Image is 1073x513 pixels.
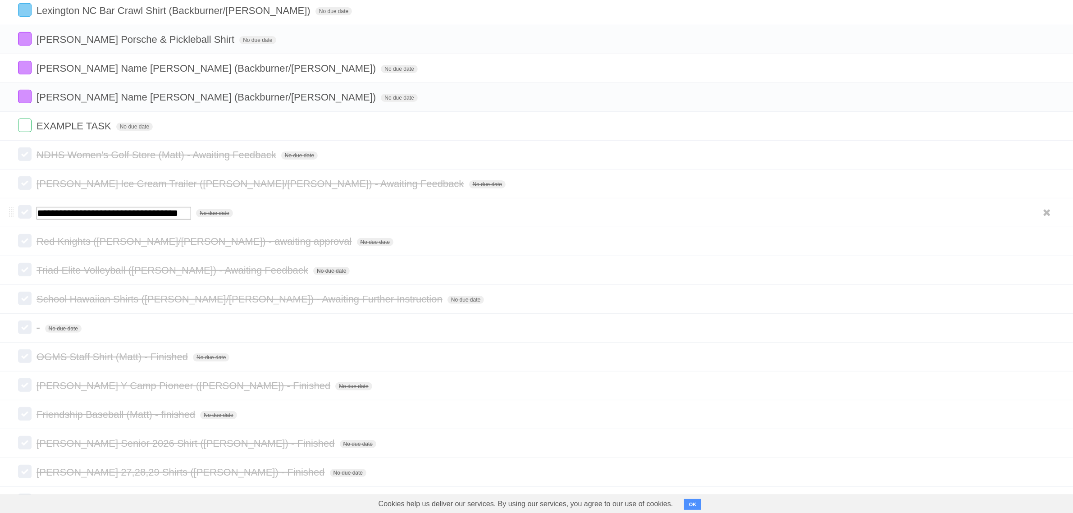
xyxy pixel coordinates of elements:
[330,469,366,477] span: No due date
[193,353,229,362] span: No due date
[684,499,702,510] button: OK
[281,151,318,160] span: No due date
[37,236,354,247] span: Red Knights ([PERSON_NAME]/[PERSON_NAME]) - awaiting approval
[18,436,32,449] label: Done
[18,321,32,334] label: Done
[18,90,32,103] label: Done
[37,120,113,132] span: EXAMPLE TASK
[18,263,32,276] label: Done
[37,63,378,74] span: [PERSON_NAME] Name [PERSON_NAME] (Backburner/[PERSON_NAME])
[340,440,376,448] span: No due date
[357,238,393,246] span: No due date
[18,32,32,46] label: Done
[18,119,32,132] label: Done
[313,267,350,275] span: No due date
[37,409,197,420] span: Friendship Baseball (Matt) - finished
[18,407,32,421] label: Done
[18,147,32,161] label: Done
[18,349,32,363] label: Done
[370,495,682,513] span: Cookies help us deliver our services. By using our services, you agree to our use of cookies.
[381,65,417,73] span: No due date
[18,292,32,305] label: Done
[18,3,32,17] label: Done
[37,34,237,45] span: [PERSON_NAME] Porsche & Pickleball Shirt
[37,5,313,16] span: Lexington NC Bar Crawl Shirt (Backburner/[PERSON_NAME])
[37,467,327,478] span: [PERSON_NAME] 27,28,29 Shirts ([PERSON_NAME]) - Finished
[469,180,506,188] span: No due date
[37,293,445,305] span: School Hawaiian Shirts ([PERSON_NAME]/[PERSON_NAME]) - Awaiting Further Instruction
[45,325,82,333] span: No due date
[18,494,32,507] label: Done
[335,382,372,390] span: No due date
[18,205,32,219] label: Done
[239,36,276,44] span: No due date
[200,411,237,419] span: No due date
[37,438,337,449] span: [PERSON_NAME] Senior 2026 Shirt ([PERSON_NAME]) - Finished
[381,94,417,102] span: No due date
[37,92,378,103] span: [PERSON_NAME] Name [PERSON_NAME] (Backburner/[PERSON_NAME])
[37,380,333,391] span: [PERSON_NAME] Y Camp Pioneer ([PERSON_NAME]) - Finished
[196,209,233,217] span: No due date
[116,123,153,131] span: No due date
[447,296,484,304] span: No due date
[37,178,466,189] span: [PERSON_NAME] Ice Cream Trailer ([PERSON_NAME]/[PERSON_NAME]) - Awaiting Feedback
[37,322,42,334] span: -
[18,234,32,247] label: Done
[315,7,352,15] span: No due date
[37,265,310,276] span: Triad Elite Volleyball ([PERSON_NAME]) - Awaiting Feedback
[37,149,279,160] span: NDHS Women's Golf Store (Matt) - Awaiting Feedback
[18,378,32,392] label: Done
[18,61,32,74] label: Done
[37,351,190,362] span: OGMS Staff Shirt (Matt) - Finished
[18,176,32,190] label: Done
[18,465,32,478] label: Done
